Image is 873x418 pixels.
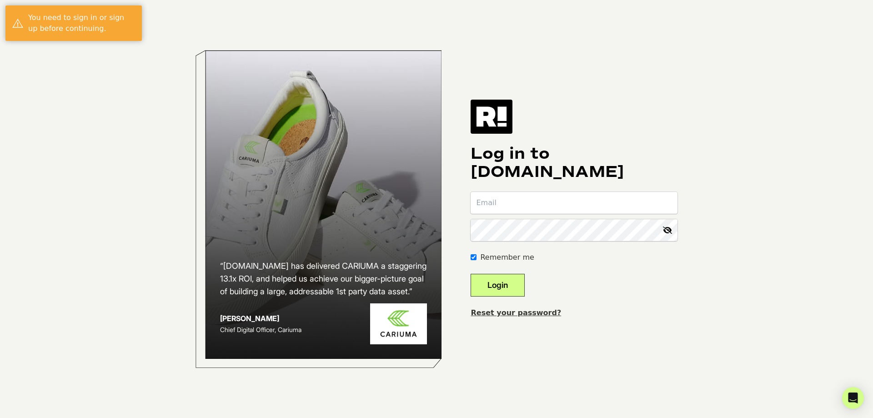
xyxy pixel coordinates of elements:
strong: [PERSON_NAME] [220,314,279,323]
span: Chief Digital Officer, Cariuma [220,326,301,333]
a: Reset your password? [471,308,561,317]
div: Open Intercom Messenger [842,387,864,409]
input: Email [471,192,677,214]
button: Login [471,274,525,297]
h2: “[DOMAIN_NAME] has delivered CARIUMA a staggering 13.1x ROI, and helped us achieve our bigger-pic... [220,260,427,298]
label: Remember me [480,252,534,263]
h1: Log in to [DOMAIN_NAME] [471,145,677,181]
div: You need to sign in or sign up before continuing. [28,12,135,34]
img: Cariuma [370,303,427,345]
img: Retention.com [471,100,512,133]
